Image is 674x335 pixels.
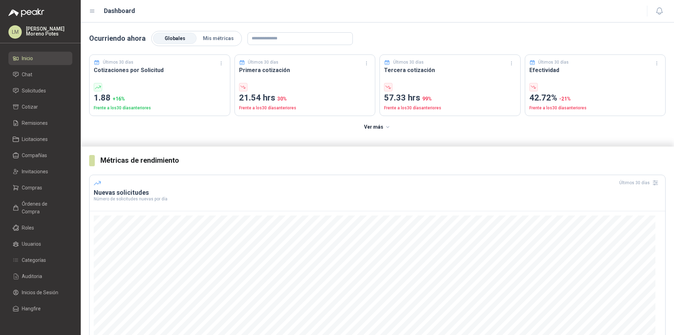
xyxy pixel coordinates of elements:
[384,105,516,111] p: Frente a los 30 días anteriores
[559,96,571,102] span: -21 %
[8,181,72,194] a: Compras
[8,197,72,218] a: Órdenes de Compra
[89,33,146,44] p: Ocurriendo ahora
[529,91,661,105] p: 42.72%
[8,302,72,315] a: Hangfire
[22,240,41,248] span: Usuarios
[22,184,42,192] span: Compras
[239,66,371,75] h3: Primera cotización
[22,200,66,215] span: Órdenes de Compra
[8,133,72,146] a: Licitaciones
[8,84,72,97] a: Solicitudes
[8,25,22,39] div: LM
[538,59,569,66] p: Últimos 30 días
[203,36,234,41] span: Mis métricas
[22,54,33,62] span: Inicio
[384,66,516,75] h3: Tercera cotización
[22,103,38,111] span: Cotizar
[8,253,72,267] a: Categorías
[165,36,185,41] span: Globales
[8,270,72,283] a: Auditoria
[22,87,46,95] span: Solicitudes
[22,152,47,159] span: Compañías
[8,100,72,114] a: Cotizar
[22,305,41,313] span: Hangfire
[22,289,58,296] span: Inicios de Sesión
[422,96,432,102] span: 99 %
[8,237,72,251] a: Usuarios
[22,119,48,127] span: Remisiones
[277,96,287,102] span: 30 %
[22,71,32,78] span: Chat
[384,91,516,105] p: 57.33 hrs
[94,105,226,111] p: Frente a los 30 días anteriores
[8,116,72,130] a: Remisiones
[8,221,72,234] a: Roles
[26,26,72,36] p: [PERSON_NAME] Moreno Potes
[8,68,72,81] a: Chat
[94,91,226,105] p: 1.88
[239,91,371,105] p: 21.54 hrs
[22,224,34,232] span: Roles
[22,168,48,175] span: Invitaciones
[94,188,661,197] h3: Nuevas solicitudes
[22,135,48,143] span: Licitaciones
[113,96,125,102] span: + 16 %
[393,59,424,66] p: Últimos 30 días
[8,52,72,65] a: Inicio
[8,8,44,17] img: Logo peakr
[619,177,661,188] div: Últimos 30 días
[22,272,42,280] span: Auditoria
[94,66,226,75] h3: Cotizaciones por Solicitud
[104,6,135,16] h1: Dashboard
[8,165,72,178] a: Invitaciones
[22,256,46,264] span: Categorías
[239,105,371,111] p: Frente a los 30 días anteriores
[94,197,661,201] p: Número de solicitudes nuevas por día
[103,59,133,66] p: Últimos 30 días
[100,155,666,166] h3: Métricas de rendimiento
[360,120,395,134] button: Ver más
[248,59,278,66] p: Últimos 30 días
[8,149,72,162] a: Compañías
[8,286,72,299] a: Inicios de Sesión
[529,66,661,75] h3: Efectividad
[529,105,661,111] p: Frente a los 30 días anteriores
